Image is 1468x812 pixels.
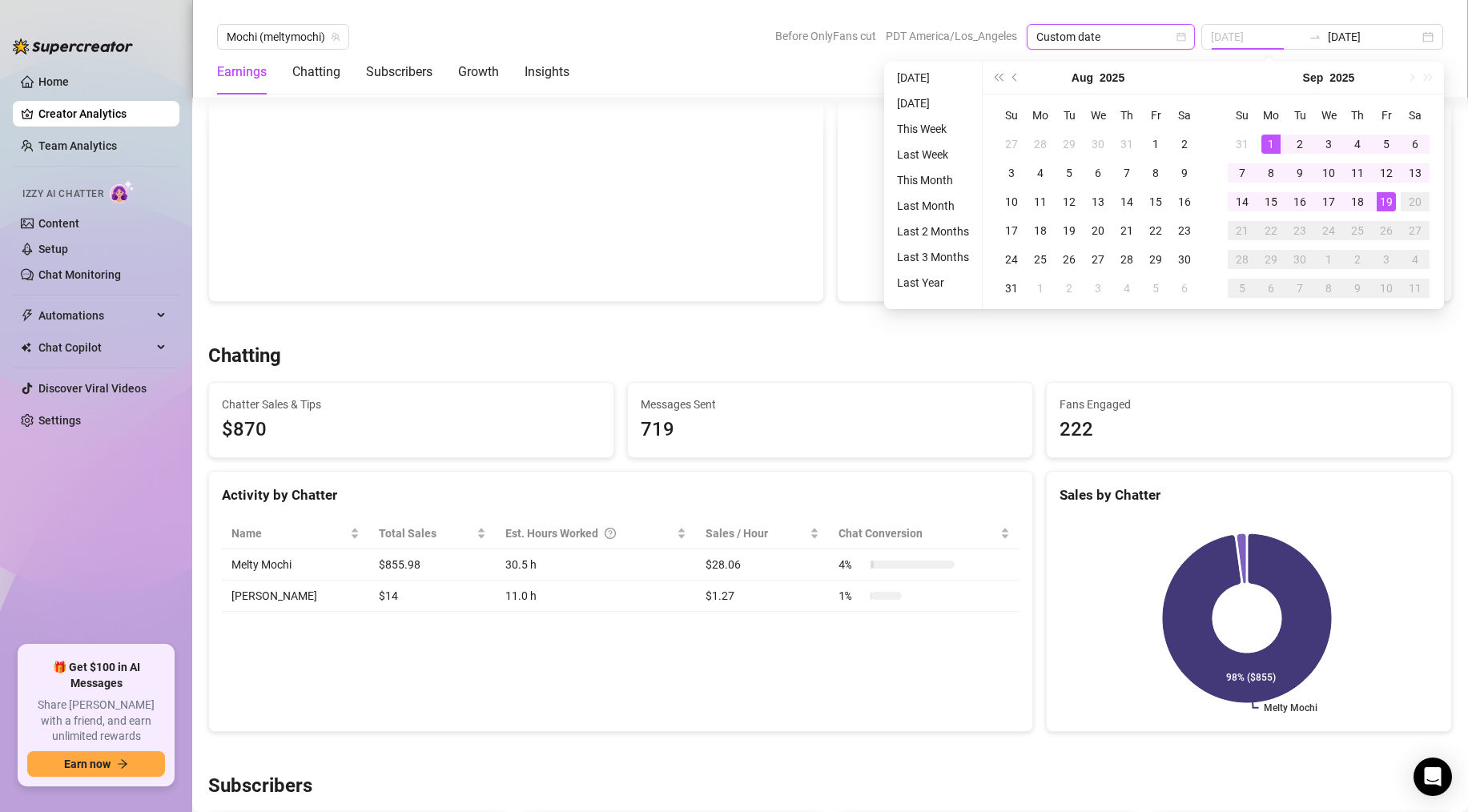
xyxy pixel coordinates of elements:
[27,660,165,691] span: 🎁 Get $100 in AI Messages
[1314,101,1343,130] th: We
[1084,216,1112,245] td: 2025-08-20
[775,24,876,48] span: Before OnlyFans cut
[1170,130,1199,159] td: 2025-08-02
[1343,245,1372,274] td: 2025-10-02
[222,581,369,612] td: [PERSON_NAME]
[222,415,601,445] span: $870
[1343,216,1372,245] td: 2025-09-25
[21,309,34,322] span: thunderbolt
[1088,221,1108,240] div: 20
[1228,245,1257,274] td: 2025-09-28
[1406,192,1425,211] div: 20
[38,382,147,395] a: Discover Viral Videos
[366,62,432,82] div: Subscribers
[1175,250,1194,269] div: 30
[1141,159,1170,187] td: 2025-08-08
[1141,187,1170,216] td: 2025-08-15
[1146,221,1165,240] div: 22
[1343,101,1372,130] th: Th
[379,525,473,542] span: Total Sales
[1372,216,1401,245] td: 2025-09-26
[1060,415,1438,445] div: 222
[1072,62,1093,94] button: Choose a month
[1401,101,1430,130] th: Sa
[1343,187,1372,216] td: 2025-09-18
[1377,221,1396,240] div: 26
[1060,192,1079,211] div: 12
[222,549,369,581] td: Melty Mochi
[1002,279,1021,298] div: 31
[292,62,340,82] div: Chatting
[1343,159,1372,187] td: 2025-09-11
[1031,221,1050,240] div: 18
[1319,192,1338,211] div: 17
[891,119,975,139] li: This Week
[1257,130,1285,159] td: 2025-09-01
[1314,130,1343,159] td: 2025-09-03
[1026,159,1055,187] td: 2025-08-04
[1377,135,1396,154] div: 5
[1285,274,1314,303] td: 2025-10-07
[1406,250,1425,269] div: 4
[1377,250,1396,269] div: 3
[1088,279,1108,298] div: 3
[1141,216,1170,245] td: 2025-08-22
[1290,163,1309,183] div: 9
[1348,192,1367,211] div: 18
[1261,221,1281,240] div: 22
[641,396,1020,413] span: Messages Sent
[1261,135,1281,154] div: 1
[227,25,340,49] span: Mochi (meltymochi)
[1314,216,1343,245] td: 2025-09-24
[496,549,696,581] td: 30.5 h
[1290,279,1309,298] div: 7
[1377,279,1396,298] div: 10
[1146,135,1165,154] div: 1
[38,101,167,127] a: Creator Analytics
[1285,159,1314,187] td: 2025-09-09
[1372,101,1401,130] th: Fr
[1257,274,1285,303] td: 2025-10-06
[1348,221,1367,240] div: 25
[1261,250,1281,269] div: 29
[222,396,601,413] span: Chatter Sales & Tips
[1117,163,1136,183] div: 7
[1088,135,1108,154] div: 30
[1112,245,1141,274] td: 2025-08-28
[1055,245,1084,274] td: 2025-08-26
[1117,250,1136,269] div: 28
[997,245,1026,274] td: 2025-08-24
[891,273,975,292] li: Last Year
[1377,163,1396,183] div: 12
[1007,62,1024,94] button: Previous month (PageUp)
[1406,279,1425,298] div: 11
[1031,192,1050,211] div: 11
[1031,279,1050,298] div: 1
[1348,163,1367,183] div: 11
[369,581,496,612] td: $14
[1002,135,1021,154] div: 27
[997,274,1026,303] td: 2025-08-31
[1141,274,1170,303] td: 2025-09-05
[1084,245,1112,274] td: 2025-08-27
[1372,187,1401,216] td: 2025-09-19
[1060,279,1079,298] div: 2
[1290,250,1309,269] div: 30
[997,101,1026,130] th: Su
[1401,187,1430,216] td: 2025-09-20
[1175,135,1194,154] div: 2
[1372,130,1401,159] td: 2025-09-05
[1170,159,1199,187] td: 2025-08-09
[997,130,1026,159] td: 2025-07-27
[1309,30,1321,43] span: swap-right
[1175,192,1194,211] div: 16
[1002,250,1021,269] div: 24
[891,196,975,215] li: Last Month
[1060,221,1079,240] div: 19
[525,62,569,82] div: Insights
[1314,187,1343,216] td: 2025-09-17
[38,75,69,88] a: Home
[997,187,1026,216] td: 2025-08-10
[1088,250,1108,269] div: 27
[1257,187,1285,216] td: 2025-09-15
